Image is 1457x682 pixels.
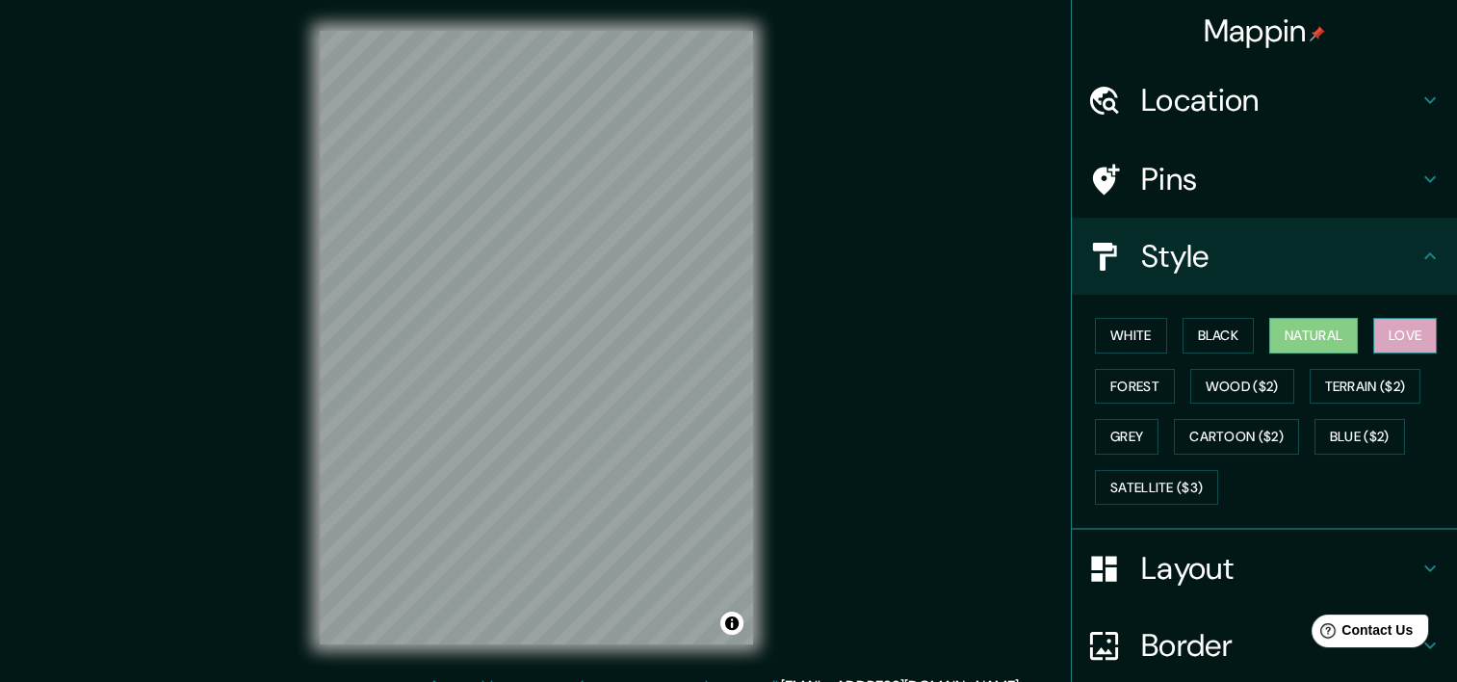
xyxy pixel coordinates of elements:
[1269,318,1358,354] button: Natural
[1141,237,1418,275] h4: Style
[1174,419,1299,455] button: Cartoon ($2)
[1072,141,1457,218] div: Pins
[720,612,743,635] button: Toggle attribution
[1072,62,1457,139] div: Location
[1314,419,1405,455] button: Blue ($2)
[1141,81,1418,119] h4: Location
[1141,549,1418,588] h4: Layout
[1095,369,1175,405] button: Forest
[1095,419,1158,455] button: Grey
[1310,369,1421,405] button: Terrain ($2)
[1072,530,1457,607] div: Layout
[1183,318,1255,354] button: Black
[1095,318,1167,354] button: White
[1141,160,1418,198] h4: Pins
[1190,369,1294,405] button: Wood ($2)
[1286,607,1436,661] iframe: Help widget launcher
[1310,26,1325,41] img: pin-icon.png
[1373,318,1437,354] button: Love
[1141,626,1418,665] h4: Border
[1204,12,1326,50] h4: Mappin
[1072,218,1457,295] div: Style
[320,31,753,644] canvas: Map
[1095,470,1218,506] button: Satellite ($3)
